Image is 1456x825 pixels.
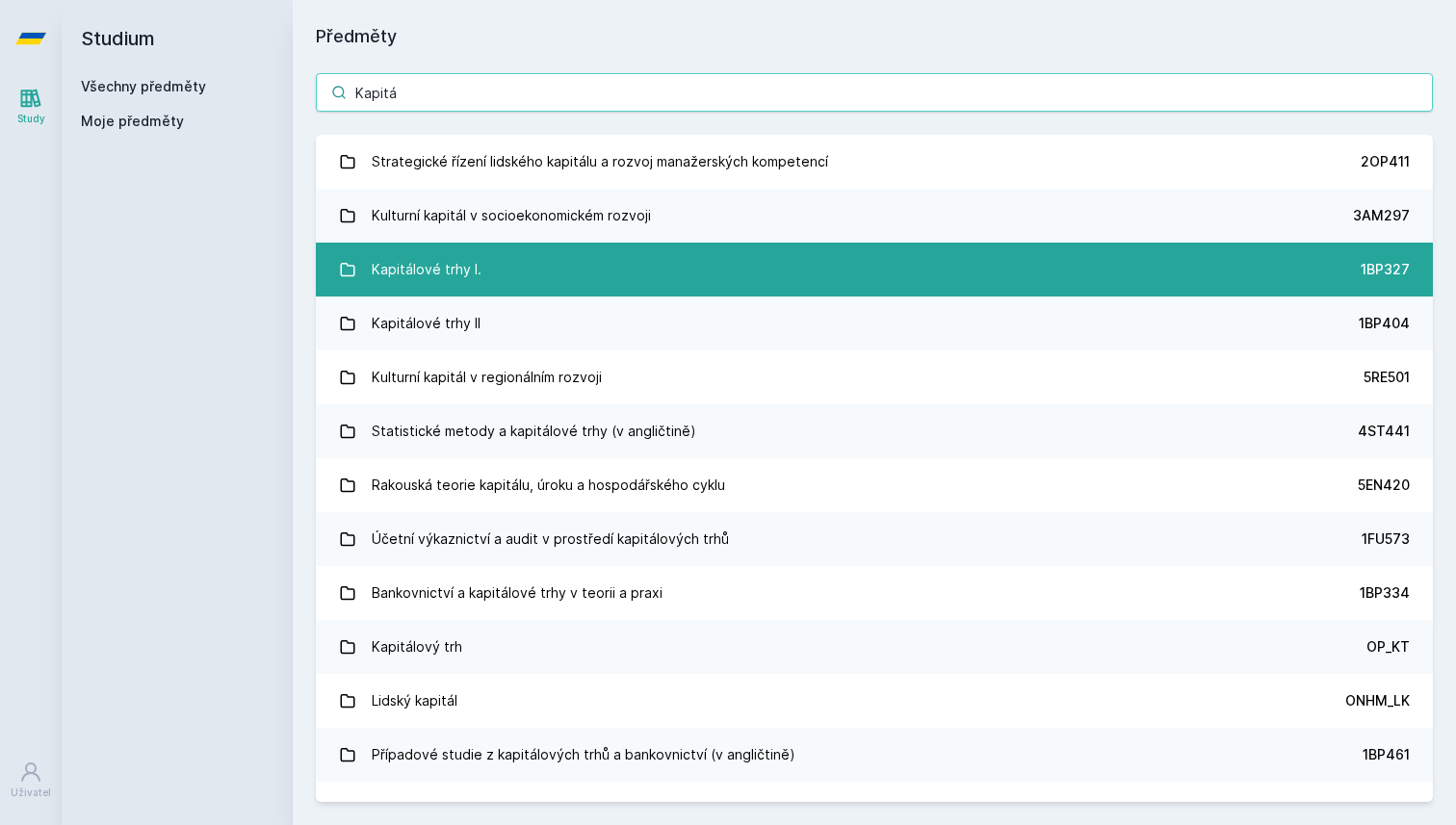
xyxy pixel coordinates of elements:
div: Kapitálové trhy I. [372,250,481,289]
a: Kulturní kapitál v regionálním rozvoji 5RE501 [316,350,1433,404]
div: 1BP461 [1363,745,1410,764]
div: Kapitálové trhy II [372,304,481,343]
div: ONHM_LK [1345,691,1410,710]
a: Study [4,77,58,136]
div: 1BP404 [1359,314,1410,333]
div: 1BP327 [1361,260,1410,279]
div: 3AM297 [1353,206,1410,225]
div: Rakouská teorie kapitálu, úroku a hospodářského cyklu [372,466,725,504]
a: Strategické řízení lidského kapitálu a rozvoj manažerských kompetencí 2OP411 [316,135,1433,189]
a: Kulturní kapitál v socioekonomickém rozvoji 3AM297 [316,189,1433,243]
div: Účetní výkaznictví a audit v prostředí kapitálových trhů [372,520,729,558]
a: Rakouská teorie kapitálu, úroku a hospodářského cyklu 5EN420 [316,458,1433,512]
a: Všechny předměty [81,78,206,94]
div: Případové studie z kapitálových trhů a bankovnictví (v angličtině) [372,735,795,774]
div: 2OP611 [1362,799,1410,818]
a: Kapitálové trhy I. 1BP327 [316,243,1433,296]
input: Název nebo ident předmětu… [316,73,1433,112]
a: Lidský kapitál ONHM_LK [316,674,1433,728]
a: Uživatel [4,751,58,810]
div: Study [17,112,45,126]
div: 1BP334 [1360,583,1410,603]
div: Kapitálový trh [372,628,462,666]
span: Moje předměty [81,112,184,131]
h1: Předměty [316,23,1433,50]
div: Statistické metody a kapitálové trhy (v angličtině) [372,412,696,451]
a: Případové studie z kapitálových trhů a bankovnictví (v angličtině) 1BP461 [316,728,1433,782]
div: 4ST441 [1358,422,1410,441]
a: Účetní výkaznictví a audit v prostředí kapitálových trhů 1FU573 [316,512,1433,566]
div: Bankovnictví a kapitálové trhy v teorii a praxi [372,574,663,612]
a: Kapitálové trhy II 1BP404 [316,296,1433,350]
div: OP_KT [1366,637,1410,657]
div: 2OP411 [1361,152,1410,171]
a: Statistické metody a kapitálové trhy (v angličtině) 4ST441 [316,404,1433,458]
div: Lidský kapitál [372,682,457,720]
div: Uživatel [11,786,51,800]
div: 1FU573 [1362,529,1410,549]
div: Kulturní kapitál v regionálním rozvoji [372,358,602,397]
div: 5RE501 [1364,368,1410,387]
div: Strategické řízení lidského kapitálu a rozvoj manažerských kompetencí [372,142,828,181]
div: Kulturní kapitál v socioekonomickém rozvoji [372,196,651,235]
div: 5EN420 [1358,476,1410,495]
a: Kapitálový trh OP_KT [316,620,1433,674]
a: Bankovnictví a kapitálové trhy v teorii a praxi 1BP334 [316,566,1433,620]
